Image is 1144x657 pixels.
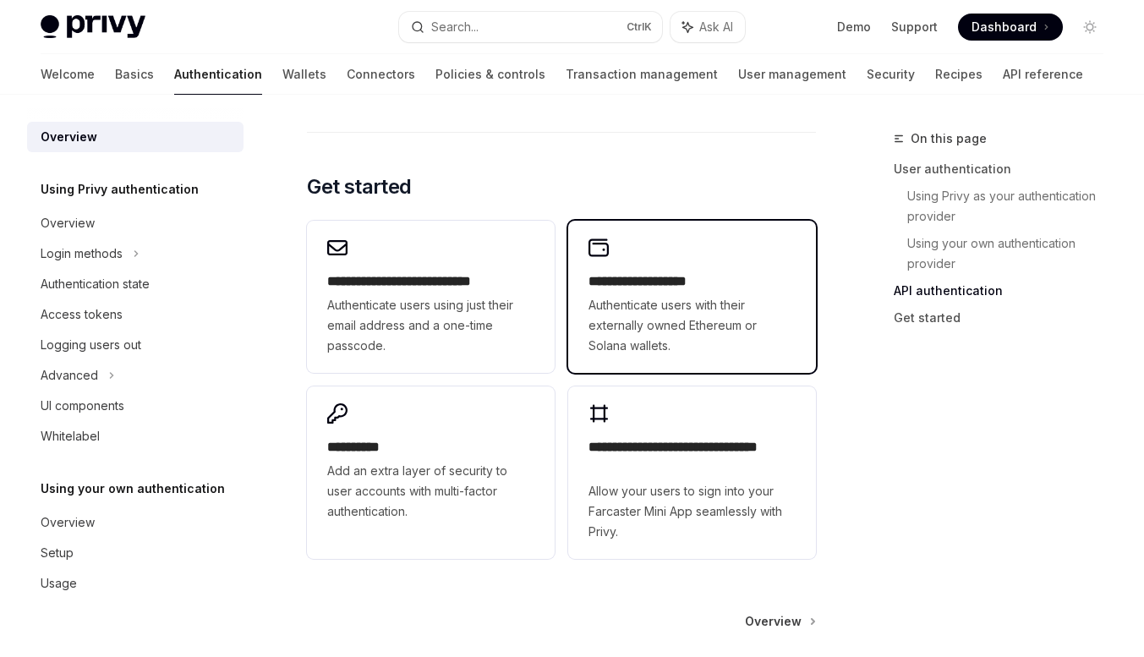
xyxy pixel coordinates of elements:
[27,421,244,452] a: Whitelabel
[41,573,77,594] div: Usage
[41,426,100,446] div: Whitelabel
[699,19,733,36] span: Ask AI
[41,274,150,294] div: Authentication state
[41,127,97,147] div: Overview
[958,14,1063,41] a: Dashboard
[935,54,983,95] a: Recipes
[41,365,98,386] div: Advanced
[347,54,415,95] a: Connectors
[41,15,145,39] img: light logo
[1076,14,1103,41] button: Toggle dark mode
[307,386,555,559] a: **** *****Add an extra layer of security to user accounts with multi-factor authentication.
[115,54,154,95] a: Basics
[27,269,244,299] a: Authentication state
[41,512,95,533] div: Overview
[568,221,816,373] a: **** **** **** ****Authenticate users with their externally owned Ethereum or Solana wallets.
[399,12,661,42] button: Search...CtrlK
[588,481,796,542] span: Allow your users to sign into your Farcaster Mini App seamlessly with Privy.
[27,330,244,360] a: Logging users out
[41,335,141,355] div: Logging users out
[588,295,796,356] span: Authenticate users with their externally owned Ethereum or Solana wallets.
[738,54,846,95] a: User management
[435,54,545,95] a: Policies & controls
[27,568,244,599] a: Usage
[27,538,244,568] a: Setup
[41,54,95,95] a: Welcome
[1003,54,1083,95] a: API reference
[907,183,1117,230] a: Using Privy as your authentication provider
[745,613,802,630] span: Overview
[327,461,534,522] span: Add an extra layer of security to user accounts with multi-factor authentication.
[894,304,1117,331] a: Get started
[282,54,326,95] a: Wallets
[911,129,987,149] span: On this page
[41,396,124,416] div: UI components
[27,208,244,238] a: Overview
[891,19,938,36] a: Support
[894,156,1117,183] a: User authentication
[174,54,262,95] a: Authentication
[41,543,74,563] div: Setup
[41,179,199,200] h5: Using Privy authentication
[41,304,123,325] div: Access tokens
[671,12,745,42] button: Ask AI
[431,17,479,37] div: Search...
[307,173,411,200] span: Get started
[41,244,123,264] div: Login methods
[27,507,244,538] a: Overview
[627,20,652,34] span: Ctrl K
[27,391,244,421] a: UI components
[566,54,718,95] a: Transaction management
[972,19,1037,36] span: Dashboard
[745,613,814,630] a: Overview
[27,122,244,152] a: Overview
[907,230,1117,277] a: Using your own authentication provider
[837,19,871,36] a: Demo
[327,295,534,356] span: Authenticate users using just their email address and a one-time passcode.
[41,213,95,233] div: Overview
[41,479,225,499] h5: Using your own authentication
[867,54,915,95] a: Security
[894,277,1117,304] a: API authentication
[27,299,244,330] a: Access tokens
